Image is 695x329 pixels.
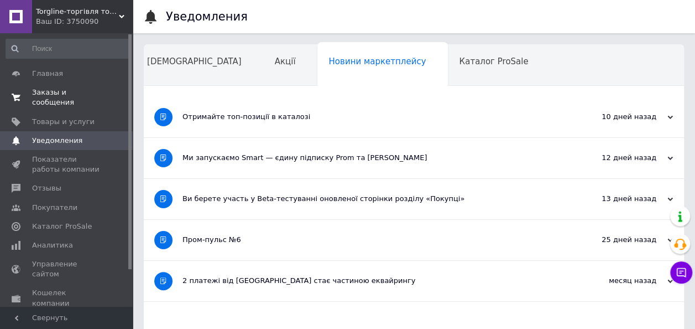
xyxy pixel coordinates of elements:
span: Покупатели [32,203,77,213]
div: Ваш ID: 3750090 [36,17,133,27]
span: Товары и услуги [32,117,95,127]
span: Акції [275,56,296,66]
div: 10 дней назад [562,112,673,122]
span: Уведомления [32,136,82,146]
span: Управление сайтом [32,259,102,279]
span: Новини маркетплейсу [328,56,426,66]
span: Показатели работы компании [32,155,102,174]
span: Кошелек компании [32,288,102,308]
div: Ми запускаємо Smart — єдину підписку Prom та [PERSON_NAME] [182,153,562,163]
div: 25 дней назад [562,235,673,245]
span: Аналитика [32,240,73,250]
span: Torgline-торгівля товарами першої необхідності гутром та у роздріб [36,7,119,17]
span: Отзывы [32,183,61,193]
h1: Уведомления [166,10,248,23]
div: Пром-пульс №6 [182,235,562,245]
span: Заказы и сообщения [32,88,102,107]
span: [DEMOGRAPHIC_DATA] [147,56,242,66]
div: Ви берете участь у Beta-тестуванні оновленої сторінки розділу «Покупці» [182,194,562,204]
input: Поиск [6,39,130,59]
span: Главная [32,69,63,79]
div: 13 дней назад [562,194,673,204]
span: Каталог ProSale [32,222,92,232]
span: Каталог ProSale [459,56,528,66]
div: 12 дней назад [562,153,673,163]
div: месяц назад [562,276,673,286]
div: 2 платежі від [GEOGRAPHIC_DATA] стає частиною еквайрингу [182,276,562,286]
div: Отримайте топ-позиції в каталозі [182,112,562,122]
button: Чат с покупателем [670,261,692,284]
